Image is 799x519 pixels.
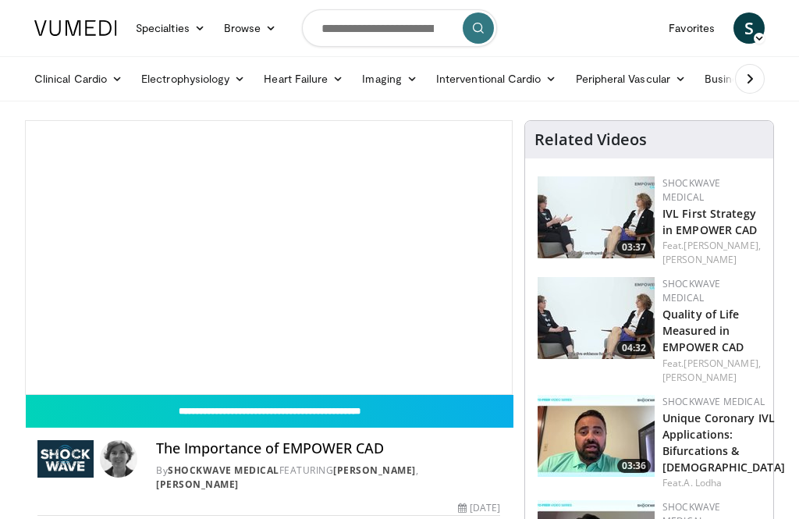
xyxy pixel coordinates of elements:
[25,63,132,94] a: Clinical Cardio
[662,176,721,204] a: Shockwave Medical
[26,121,512,394] video-js: Video Player
[254,63,353,94] a: Heart Failure
[427,63,566,94] a: Interventional Cardio
[132,63,254,94] a: Electrophysiology
[538,277,655,359] img: 800aad74-24c1-4f41-97bf-f266a3035bd6.150x105_q85_crop-smart_upscale.jpg
[662,307,744,354] a: Quality of Life Measured in EMPOWER CAD
[156,478,239,491] a: [PERSON_NAME]
[617,459,651,473] span: 03:36
[458,501,500,515] div: [DATE]
[538,277,655,359] a: 04:32
[662,357,761,385] div: Feat.
[617,341,651,355] span: 04:32
[538,395,655,477] a: 03:36
[695,63,775,94] a: Business
[617,240,651,254] span: 03:37
[168,464,279,477] a: Shockwave Medical
[662,277,721,304] a: Shockwave Medical
[353,63,427,94] a: Imaging
[538,395,655,477] img: 3bfdedcd-3769-4ab1-90fd-ab997352af64.150x105_q85_crop-smart_upscale.jpg
[684,476,722,489] a: A. Lodha
[733,12,765,44] a: S
[538,176,655,258] img: 2df089ca-1dad-4fd6-936f-b7d945753860.150x105_q85_crop-smart_upscale.jpg
[34,20,117,36] img: VuMedi Logo
[662,239,761,267] div: Feat.
[662,395,765,408] a: Shockwave Medical
[566,63,695,94] a: Peripheral Vascular
[215,12,286,44] a: Browse
[659,12,724,44] a: Favorites
[302,9,497,47] input: Search topics, interventions
[662,411,785,475] a: Unique Coronary IVL Applications: Bifurcations & [DEMOGRAPHIC_DATA]
[662,206,757,237] a: IVL First Strategy in EMPOWER CAD
[662,253,737,266] a: [PERSON_NAME]
[538,176,655,258] a: 03:37
[333,464,416,477] a: [PERSON_NAME]
[684,357,760,370] a: [PERSON_NAME],
[100,440,137,478] img: Avatar
[684,239,760,252] a: [PERSON_NAME],
[662,371,737,384] a: [PERSON_NAME]
[534,130,647,149] h4: Related Videos
[37,440,94,478] img: Shockwave Medical
[156,440,500,457] h4: The Importance of EMPOWER CAD
[662,476,785,490] div: Feat.
[156,464,500,492] div: By FEATURING ,
[126,12,215,44] a: Specialties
